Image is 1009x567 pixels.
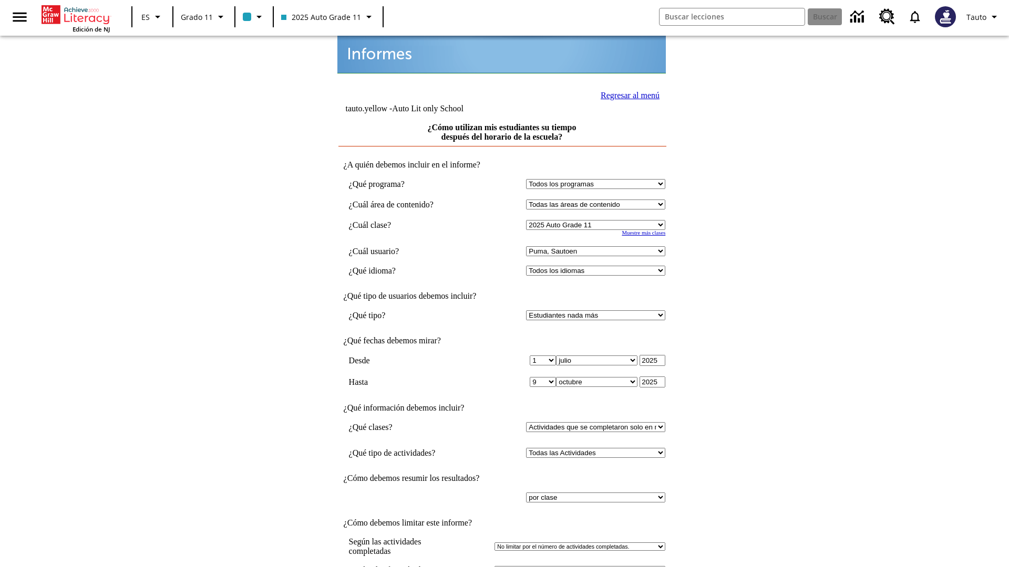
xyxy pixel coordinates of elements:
td: Hasta [349,376,468,387]
input: Buscar campo [660,8,805,25]
td: ¿Qué tipo de actividades? [349,448,468,458]
div: Portada [42,3,110,33]
a: Muestre más clases [622,230,665,236]
button: Clase: 2025 Auto Grade 11, Selecciona una clase [277,7,379,26]
nobr: Auto Lit only School [392,104,464,113]
td: Según las actividades completadas [349,537,493,556]
button: Perfil/Configuración [962,7,1005,26]
a: ¿Cómo utilizan mis estudiantes su tiempo después del horario de la escuela? [427,123,576,141]
button: El color de la clase es azul claro. Cambiar el color de la clase. [239,7,270,26]
td: ¿Qué tipo de usuarios debemos incluir? [338,291,666,301]
a: Centro de información [844,3,873,31]
td: ¿Qué tipo? [349,310,468,320]
button: Escoja un nuevo avatar [929,3,962,30]
span: 2025 Auto Grade 11 [281,12,361,23]
td: ¿Qué información debemos incluir? [338,403,666,413]
td: ¿Cuál usuario? [349,246,468,256]
a: Centro de recursos, Se abrirá en una pestaña nueva. [873,3,901,31]
td: tauto.yellow - [345,104,538,113]
span: ES [141,12,150,23]
nobr: ¿Cuál área de contenido? [349,200,434,209]
button: Abrir el menú lateral [4,2,35,33]
td: ¿A quién debemos incluir en el informe? [338,160,666,170]
td: ¿Qué idioma? [349,266,468,276]
span: Edición de NJ [73,25,110,33]
td: ¿Cómo debemos limitar este informe? [338,518,666,528]
button: Grado: Grado 11, Elige un grado [177,7,231,26]
td: ¿Qué fechas debemos mirar? [338,336,666,345]
a: Regresar al menú [601,91,660,100]
td: ¿Cuál clase? [349,220,468,230]
td: ¿Qué clases? [349,422,468,432]
button: Lenguaje: ES, Selecciona un idioma [136,7,169,26]
td: ¿Qué programa? [349,179,468,189]
span: Tauto [966,12,986,23]
img: header [337,30,666,73]
span: Grado 11 [181,12,213,23]
td: ¿Cómo debemos resumir los resultados? [338,474,666,483]
td: Desde [349,355,468,366]
a: Notificaciones [901,3,929,30]
img: Avatar [935,6,956,27]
